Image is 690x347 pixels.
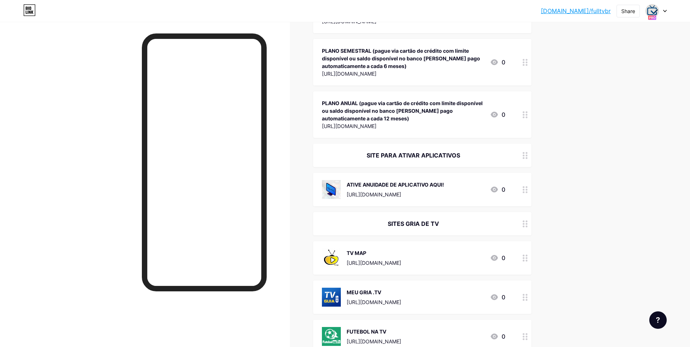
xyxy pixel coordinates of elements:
[322,122,484,130] div: [URL][DOMAIN_NAME]
[347,288,401,296] div: MEU GRIA .TV
[490,293,505,302] div: 0
[322,70,484,77] div: [URL][DOMAIN_NAME]
[347,259,401,267] div: [URL][DOMAIN_NAME]
[621,7,635,15] div: Share
[490,110,505,119] div: 0
[490,185,505,194] div: 0
[490,254,505,262] div: 0
[322,219,505,228] div: SITES GRIA DE TV
[490,332,505,341] div: 0
[347,328,401,335] div: FUTEBOL NA TV
[322,99,484,122] div: PLANO ANUAL (pague via cartão de crédito com limite disponível ou saldo disponível no banco [PERS...
[347,338,401,345] div: [URL][DOMAIN_NAME]
[322,180,341,199] img: ATIVE ANUIDADE DE APLICATIVO AQUI!
[541,7,611,15] a: [DOMAIN_NAME]/fulltvbr
[322,327,341,346] img: FUTEBOL NA TV
[322,248,341,267] img: TV MAP
[347,181,444,188] div: ATIVE ANUIDADE DE APLICATIVO AQUI!
[347,249,401,257] div: TV MAP
[347,191,444,198] div: [URL][DOMAIN_NAME]
[322,47,484,70] div: PLANO SEMESTRAL (pague via cartão de crédito com limite disponível ou saldo disponível no banco [...
[322,151,505,160] div: SITE PARA ATIVAR APLICATIVOS
[645,4,659,18] img: grupofulltvbr
[322,288,341,307] img: MEU GRIA .TV
[347,298,401,306] div: [URL][DOMAIN_NAME]
[490,58,505,67] div: 0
